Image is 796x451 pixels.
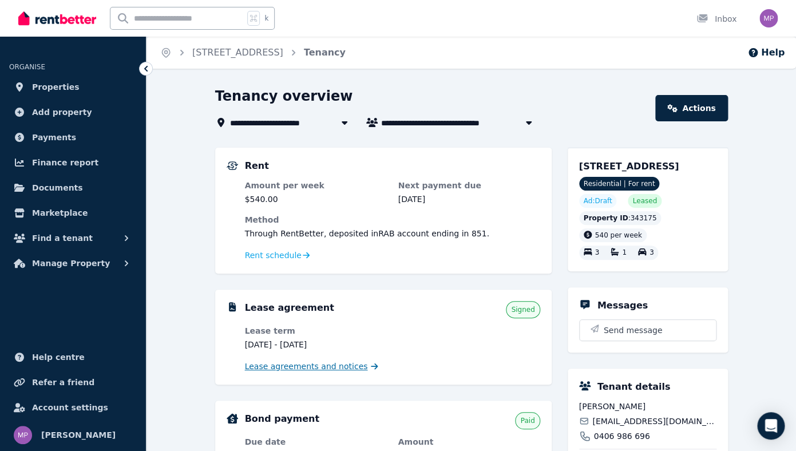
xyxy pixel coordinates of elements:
[32,181,83,195] span: Documents
[146,37,359,69] nav: Breadcrumb
[398,193,540,205] dd: [DATE]
[9,371,137,394] a: Refer a friend
[579,401,716,412] span: [PERSON_NAME]
[245,229,489,238] span: Through RentBetter , deposited in RAB account ending in 851 .
[9,126,137,149] a: Payments
[511,305,534,314] span: Signed
[595,231,642,239] span: 540 per week
[14,426,32,444] img: Melanie Pauvert
[398,180,540,191] dt: Next payment due
[18,10,96,27] img: RentBetter
[245,159,269,173] h5: Rent
[245,361,378,372] a: Lease agreements and notices
[227,413,238,424] img: Bond Details
[32,350,85,364] span: Help centre
[32,105,92,119] span: Add property
[245,193,387,205] dd: $540.00
[32,156,98,169] span: Finance report
[592,416,716,427] span: [EMAIL_ADDRESS][DOMAIN_NAME]
[579,177,660,191] span: Residential | For rent
[192,47,283,58] a: [STREET_ADDRESS]
[584,213,628,223] span: Property ID
[32,375,94,389] span: Refer a friend
[245,214,540,225] dt: Method
[32,401,108,414] span: Account settings
[32,80,80,94] span: Properties
[245,180,387,191] dt: Amount per week
[245,436,387,448] dt: Due date
[245,301,334,315] h5: Lease agreement
[245,412,319,426] h5: Bond payment
[398,436,540,448] dt: Amount
[604,325,663,336] span: Send message
[580,320,716,341] button: Send message
[9,227,137,250] button: Find a tenant
[32,206,88,220] span: Marketplace
[597,380,671,394] h5: Tenant details
[245,339,387,350] dd: [DATE] - [DATE]
[32,256,110,270] span: Manage Property
[594,430,650,442] span: 0406 986 696
[9,76,137,98] a: Properties
[9,346,137,369] a: Help centre
[9,176,137,199] a: Documents
[9,396,137,419] a: Account settings
[9,101,137,124] a: Add property
[215,87,353,105] h1: Tenancy overview
[584,196,612,205] span: Ad: Draft
[520,416,534,425] span: Paid
[696,13,736,25] div: Inbox
[41,428,116,442] span: [PERSON_NAME]
[32,130,76,144] span: Payments
[579,211,662,225] div: : 343175
[227,161,238,170] img: Rental Payments
[747,46,785,60] button: Help
[304,47,346,58] a: Tenancy
[264,14,268,23] span: k
[32,231,93,245] span: Find a tenant
[245,361,368,372] span: Lease agreements and notices
[655,95,727,121] a: Actions
[9,201,137,224] a: Marketplace
[579,161,679,172] span: [STREET_ADDRESS]
[650,249,654,257] span: 3
[757,412,785,440] div: Open Intercom Messenger
[595,249,600,257] span: 3
[245,250,302,261] span: Rent schedule
[622,249,627,257] span: 1
[245,250,310,261] a: Rent schedule
[9,252,137,275] button: Manage Property
[597,299,648,312] h5: Messages
[9,63,45,71] span: ORGANISE
[759,9,778,27] img: Melanie Pauvert
[632,196,656,205] span: Leased
[245,325,387,337] dt: Lease term
[9,151,137,174] a: Finance report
